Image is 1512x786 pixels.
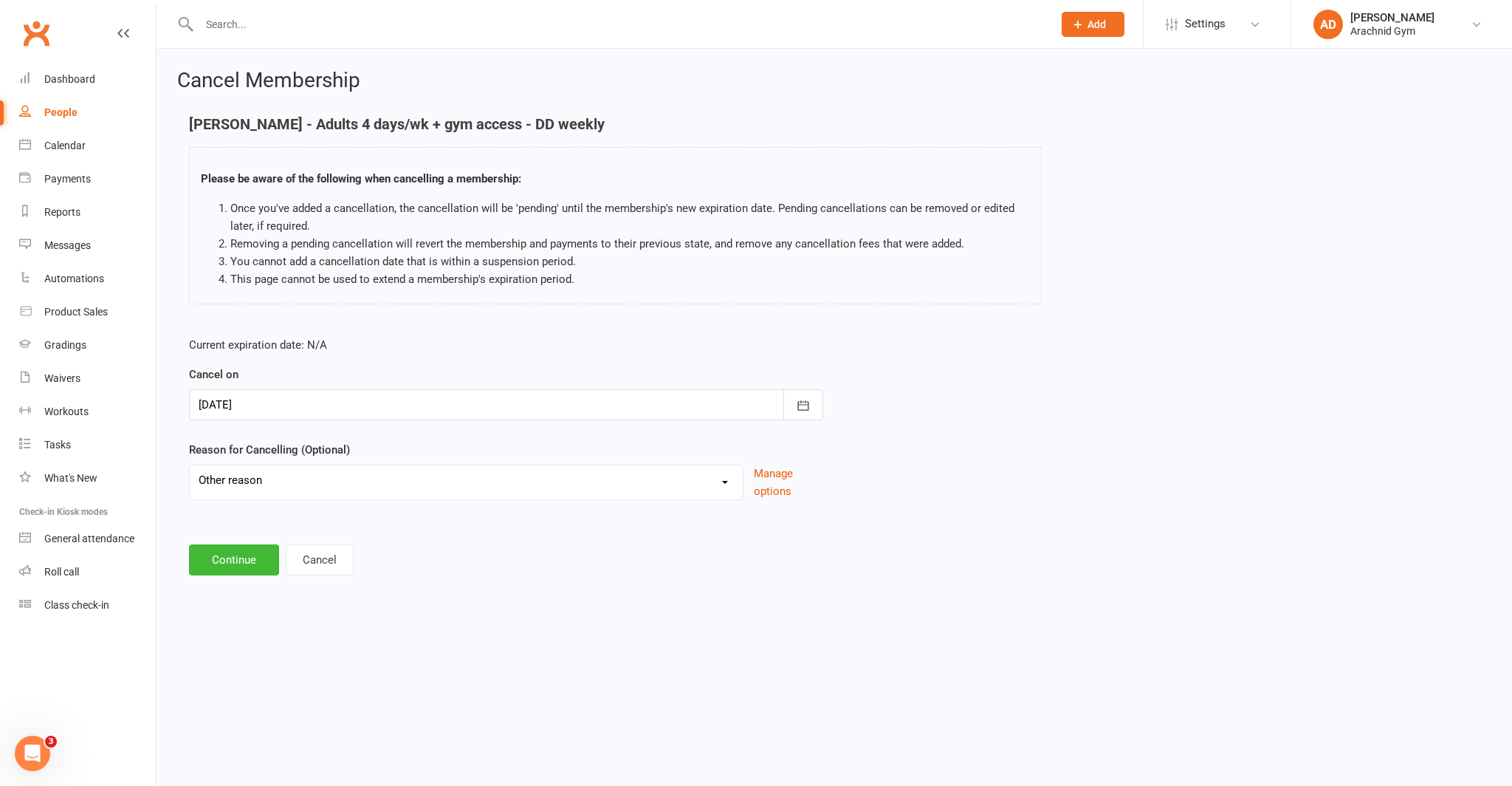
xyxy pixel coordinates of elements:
a: Reports [19,196,156,229]
div: Calendar [44,140,86,151]
div: Automations [44,273,104,284]
div: Product Sales [44,306,108,318]
p: Current expiration date: N/A [189,336,823,354]
input: Search... [195,14,1043,35]
a: Roll call [19,556,156,589]
a: Dashboard [19,63,156,96]
a: Tasks [19,428,156,462]
li: This page cannot be used to extend a membership's expiration period. [230,270,1030,288]
iframe: Intercom live chat [15,736,50,771]
div: What's New [44,472,97,484]
a: Automations [19,262,156,295]
div: People [44,106,78,118]
span: 3 [45,736,57,748]
a: Gradings [19,329,156,362]
a: Product Sales [19,295,156,329]
div: Reports [44,206,80,218]
div: General attendance [44,533,134,544]
div: Tasks [44,439,71,451]
li: Removing a pending cancellation will revert the membership and payments to their previous state, ... [230,235,1030,253]
div: Payments [44,173,91,185]
div: Waivers [44,372,80,384]
div: Arachnid Gym [1350,24,1434,38]
button: Continue [189,544,279,575]
a: Clubworx [18,15,55,52]
a: What's New [19,462,156,495]
a: Messages [19,229,156,262]
button: Add [1062,12,1124,37]
button: Manage options [754,465,823,500]
div: Workouts [44,406,89,417]
h2: Cancel Membership [177,69,1491,92]
span: Add [1087,18,1106,30]
li: Once you've added a cancellation, the cancellation will be 'pending' until the membership's new e... [230,199,1030,235]
a: Payments [19,163,156,196]
strong: Please be aware of the following when cancelling a membership: [201,172,521,185]
a: Calendar [19,129,156,163]
a: Waivers [19,362,156,395]
li: You cannot add a cancellation date that is within a suspension period. [230,253,1030,270]
a: Workouts [19,395,156,428]
div: [PERSON_NAME] [1350,11,1434,24]
label: Cancel on [189,366,238,383]
button: Cancel [286,544,354,575]
div: Class check-in [44,599,109,611]
span: Settings [1185,7,1226,41]
div: Roll call [44,566,79,578]
div: Messages [44,239,91,251]
div: Gradings [44,339,86,351]
div: AD [1313,10,1343,39]
a: Class kiosk mode [19,589,156,622]
a: People [19,96,156,129]
label: Reason for Cancelling (Optional) [189,441,350,459]
a: General attendance kiosk mode [19,522,156,556]
div: Dashboard [44,73,95,85]
h4: [PERSON_NAME] - Adults 4 days/wk + gym access - DD weekly [189,116,1042,132]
